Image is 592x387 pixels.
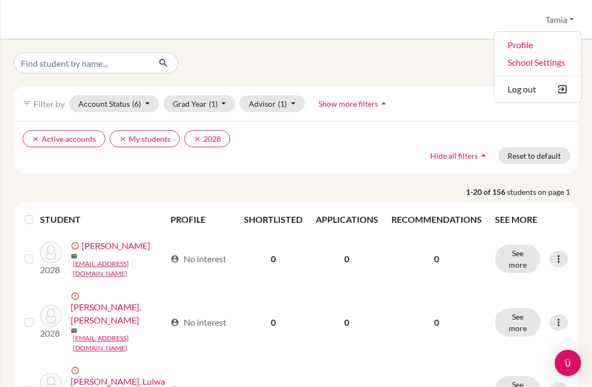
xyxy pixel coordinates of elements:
i: filter_list [22,99,31,108]
span: (1) [278,99,287,108]
button: Log out [494,80,581,98]
div: No interest [170,316,226,329]
p: 0 [391,252,482,265]
span: Show more filters [318,99,378,108]
span: (1) [209,99,218,108]
td: 0 [237,233,309,285]
i: arrow_drop_up [478,150,489,161]
p: 2028 [40,327,62,340]
img: Abu Ghaith, Aeshah [40,305,62,327]
a: [PERSON_NAME] [82,239,150,252]
p: 2028 [40,263,62,276]
button: Show more filtersarrow_drop_up [309,95,399,112]
button: clear2028 [184,130,230,147]
a: Profile [494,36,581,54]
td: 0 [309,285,385,360]
button: Reset to default [498,147,570,164]
div: Open Intercom Messenger [555,350,581,376]
input: Find student by name... [14,53,150,73]
span: Hide all filters [430,151,478,160]
p: 0 [391,316,482,329]
span: account_circle [170,255,179,263]
a: School Settings [494,54,581,71]
ul: Tamia [494,31,582,103]
span: (6) [132,99,141,108]
button: See more [495,308,540,337]
button: Hide all filtersarrow_drop_up [421,147,498,164]
span: error_outline [71,366,82,375]
button: Advisor(1) [240,95,305,112]
strong: 1-20 of 156 [466,186,507,198]
a: [EMAIL_ADDRESS][DOMAIN_NAME] [73,259,166,279]
img: Abdalla, Dima [40,241,62,263]
span: mail [71,327,77,334]
th: APPLICATIONS [309,206,385,233]
a: [EMAIL_ADDRESS][DOMAIN_NAME] [73,333,166,353]
span: Filter by [33,99,65,109]
button: clearActive accounts [22,130,105,147]
button: clearMy students [110,130,180,147]
td: 0 [237,285,309,360]
i: clear [32,135,39,143]
span: students on page 1 [507,186,579,198]
button: See more [495,245,540,273]
i: arrow_drop_up [378,98,389,109]
th: RECOMMENDATIONS [385,206,488,233]
button: Grad Year(1) [163,95,236,112]
span: account_circle [170,318,179,327]
i: clear [193,135,201,143]
span: error_outline [71,241,82,250]
span: error_outline [71,292,82,301]
div: No interest [170,252,226,265]
i: clear [119,135,127,143]
button: Tamia [540,9,579,30]
th: SHORTLISTED [237,206,309,233]
a: [PERSON_NAME], [PERSON_NAME] [71,301,166,327]
td: 0 [309,233,385,285]
th: STUDENT [40,206,164,233]
th: SEE MORE [488,206,574,233]
span: mail [71,253,77,259]
th: PROFILE [164,206,237,233]
button: Account Status(6) [69,95,159,112]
